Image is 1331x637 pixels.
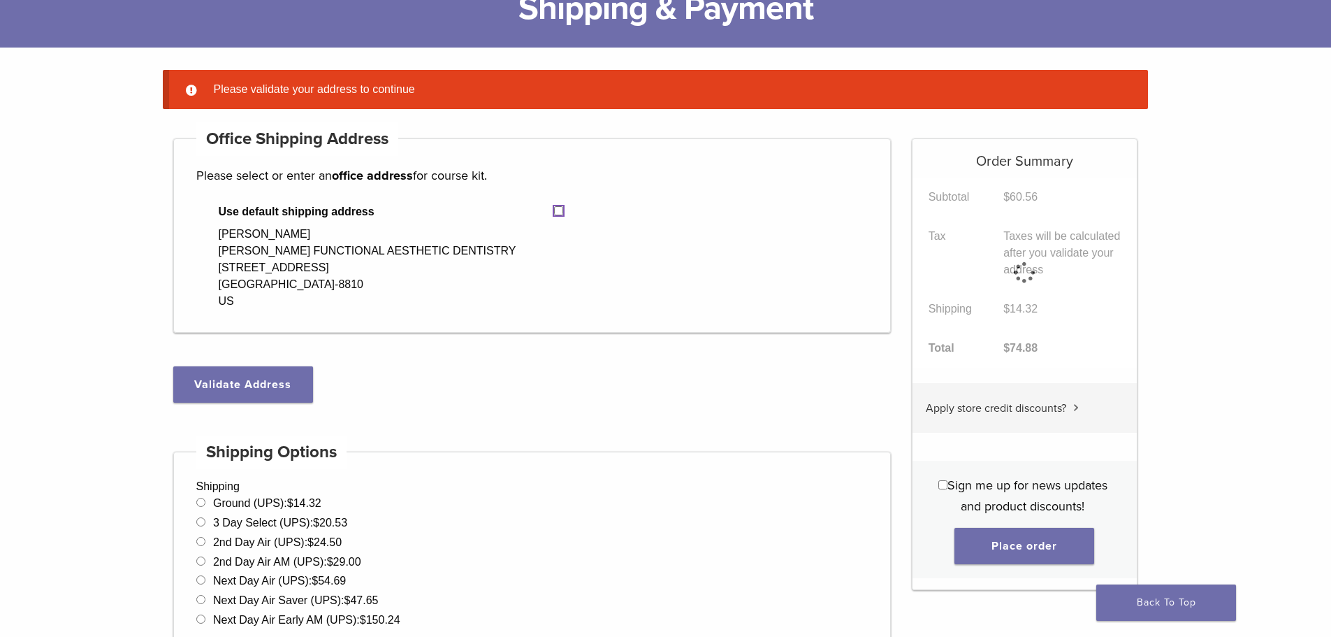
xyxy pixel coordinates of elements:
[313,517,347,529] bdi: 20.53
[344,594,351,606] span: $
[213,536,342,548] label: 2nd Day Air (UPS):
[954,528,1094,564] button: Place order
[312,575,346,587] bdi: 54.69
[213,497,321,509] label: Ground (UPS):
[196,122,399,156] h4: Office Shipping Address
[219,203,555,220] span: Use default shipping address
[287,497,321,509] bdi: 14.32
[213,556,361,568] label: 2nd Day Air AM (UPS):
[947,478,1107,514] span: Sign me up for news updates and product discounts!
[196,165,868,186] p: Please select or enter an for course kit.
[327,556,361,568] bdi: 29.00
[219,226,516,310] div: [PERSON_NAME] [PERSON_NAME] FUNCTIONAL AESTHETIC DENTISTRY [STREET_ADDRESS] [GEOGRAPHIC_DATA]-881...
[307,536,314,548] span: $
[360,614,366,626] span: $
[313,517,319,529] span: $
[208,81,1126,98] li: Please validate your address to continue
[360,614,400,626] bdi: 150.24
[196,436,347,469] h4: Shipping Options
[213,517,347,529] label: 3 Day Select (UPS):
[173,366,313,403] button: Validate Address
[912,139,1137,170] h5: Order Summary
[926,401,1066,415] span: Apply store credit discounts?
[312,575,318,587] span: $
[213,594,379,606] label: Next Day Air Saver (UPS):
[213,575,346,587] label: Next Day Air (UPS):
[327,556,333,568] span: $
[307,536,342,548] bdi: 24.50
[344,594,379,606] bdi: 47.65
[1073,404,1079,411] img: caret.svg
[1096,585,1236,621] a: Back To Top
[332,168,413,183] strong: office address
[938,480,947,489] input: Sign me up for news updates and product discounts!
[287,497,293,509] span: $
[213,614,400,626] label: Next Day Air Early AM (UPS):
